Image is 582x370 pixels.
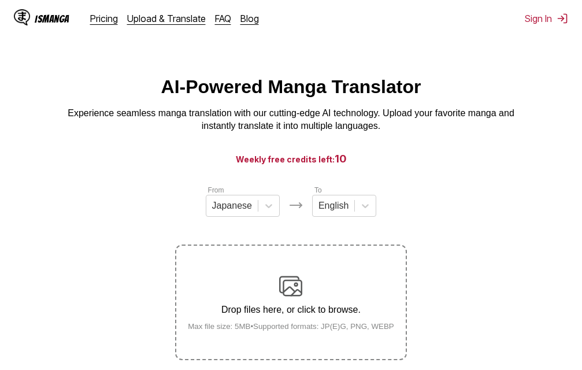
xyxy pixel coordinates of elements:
label: To [314,186,322,194]
img: IsManga Logo [14,9,30,25]
a: IsManga LogoIsManga [14,9,90,28]
h3: Weekly free credits left: [28,151,554,166]
img: Sign out [557,13,568,24]
small: Max file size: 5MB • Supported formats: JP(E)G, PNG, WEBP [179,322,403,331]
a: Upload & Translate [127,13,206,24]
div: IsManga [35,13,69,24]
p: Experience seamless manga translation with our cutting-edge AI technology. Upload your favorite m... [60,107,522,133]
a: Pricing [90,13,118,24]
button: Sign In [525,13,568,24]
a: FAQ [215,13,231,24]
span: 10 [335,153,347,165]
h1: AI-Powered Manga Translator [161,76,421,98]
a: Blog [240,13,259,24]
p: Drop files here, or click to browse. [179,305,403,315]
img: Languages icon [289,198,303,212]
label: From [208,186,224,194]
